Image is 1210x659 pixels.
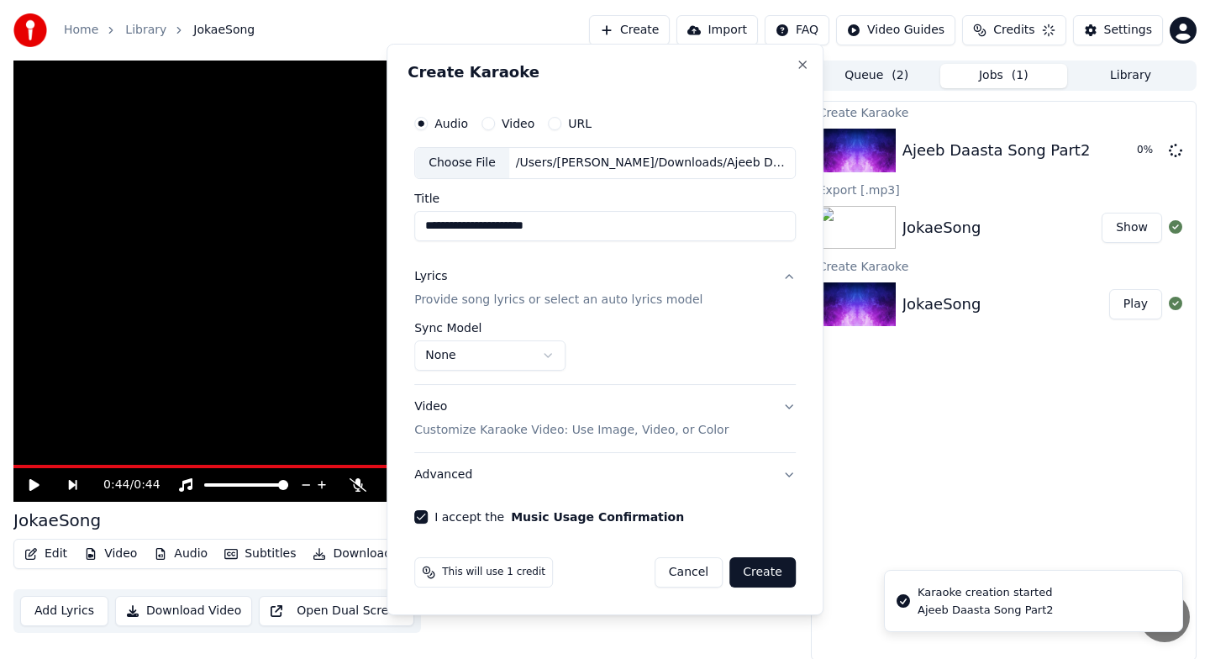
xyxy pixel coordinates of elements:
[502,118,534,129] label: Video
[414,322,566,334] label: Sync Model
[408,65,802,80] h2: Create Karaoke
[509,155,795,171] div: /Users/[PERSON_NAME]/Downloads/Ajeeb Daasta Song Part2.mp3
[655,557,723,588] button: Cancel
[414,268,447,285] div: Lyrics
[414,385,796,452] button: VideoCustomize Karaoke Video: Use Image, Video, or Color
[414,255,796,322] button: LyricsProvide song lyrics or select an auto lyrics model
[434,118,468,129] label: Audio
[414,398,729,439] div: Video
[442,566,545,579] span: This will use 1 credit
[511,511,684,523] button: I accept the
[414,322,796,384] div: LyricsProvide song lyrics or select an auto lyrics model
[415,148,509,178] div: Choose File
[434,511,684,523] label: I accept the
[414,192,796,204] label: Title
[414,292,702,308] p: Provide song lyrics or select an auto lyrics model
[414,453,796,497] button: Advanced
[568,118,592,129] label: URL
[729,557,796,588] button: Create
[414,422,729,439] p: Customize Karaoke Video: Use Image, Video, or Color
